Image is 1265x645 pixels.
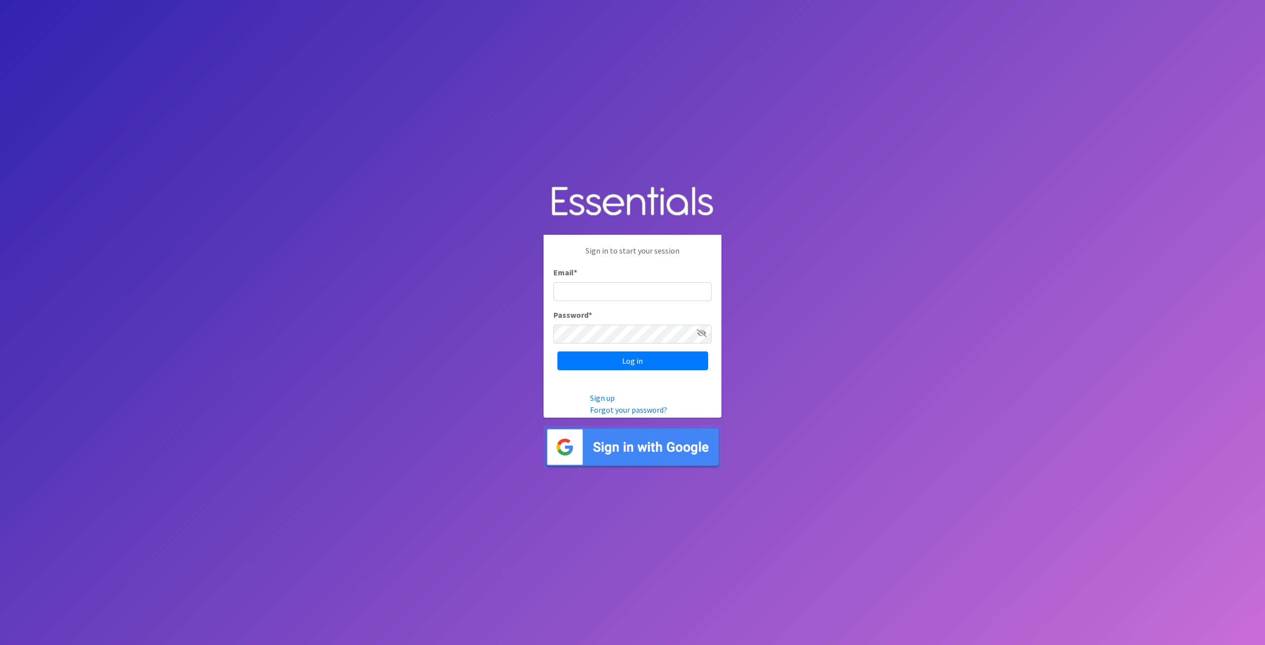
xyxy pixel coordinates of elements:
[553,309,592,321] label: Password
[574,267,577,277] abbr: required
[590,393,615,403] a: Sign up
[589,310,592,320] abbr: required
[557,351,708,370] input: Log in
[553,266,577,278] label: Email
[544,176,721,227] img: Human Essentials
[553,245,712,266] p: Sign in to start your session
[590,405,667,415] a: Forgot your password?
[544,426,721,469] img: Sign in with Google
